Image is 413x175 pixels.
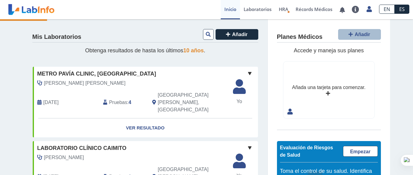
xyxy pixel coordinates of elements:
[44,154,84,161] span: Paz, Rafael
[277,33,323,41] h4: Planes Médicos
[158,91,225,114] span: San Juan, PR
[294,47,364,54] span: Accede y maneja sus planes
[355,32,370,37] span: Añadir
[343,146,378,157] a: Empezar
[292,84,365,91] div: Añada una tarjeta para comenzar.
[229,98,249,105] span: Yo
[279,6,288,12] span: HRA
[129,100,131,105] b: 4
[37,144,127,152] span: Laboratorio Clínico Caimito
[216,29,258,40] button: Añadir
[395,5,409,14] a: ES
[32,33,81,41] h4: Mis Laboratorios
[183,47,204,54] span: 10 años
[379,5,395,14] a: EN
[37,70,156,78] span: Metro Pavía Clinic, [GEOGRAPHIC_DATA]
[85,47,205,54] span: Obtenga resultados de hasta los últimos .
[98,91,148,114] div: :
[232,32,248,37] span: Añadir
[44,80,126,87] span: Gonzalez Badillo, Marybel
[33,118,258,138] a: Ver Resultado
[350,149,371,154] span: Empezar
[109,99,127,106] span: Pruebas
[338,29,381,40] button: Añadir
[43,99,59,106] span: 2025-09-27
[280,145,333,158] span: Evaluación de Riesgos de Salud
